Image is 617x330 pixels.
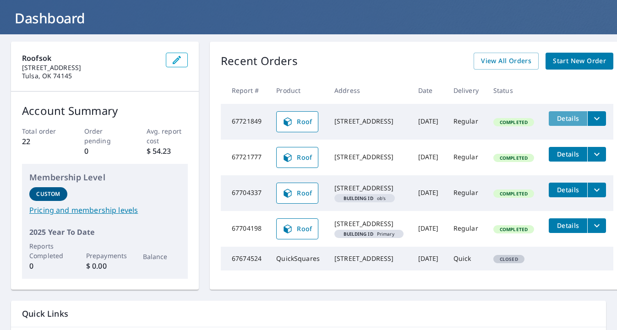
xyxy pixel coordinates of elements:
th: Product [269,77,327,104]
button: filesDropdownBtn-67704198 [587,218,606,233]
p: Custom [36,190,60,198]
span: Details [554,185,582,194]
div: [STREET_ADDRESS] [334,254,404,263]
span: Completed [494,190,533,197]
th: Report # [221,77,269,104]
div: [STREET_ADDRESS] [334,219,404,228]
td: Regular [446,175,486,211]
p: Order pending [84,126,126,146]
button: filesDropdownBtn-67704337 [587,183,606,197]
td: Regular [446,211,486,247]
p: Account Summary [22,103,188,119]
p: 2025 Year To Date [29,227,180,238]
a: View All Orders [474,53,539,70]
th: Date [411,77,446,104]
a: Roof [276,147,318,168]
span: Closed [494,256,524,262]
span: Roof [282,223,312,234]
button: detailsBtn-67721849 [549,111,587,126]
h1: Dashboard [11,9,606,27]
p: 0 [29,260,67,271]
td: [DATE] [411,175,446,211]
span: Details [554,114,582,123]
td: Regular [446,104,486,140]
p: 0 [84,146,126,157]
td: Quick [446,247,486,270]
td: Regular [446,140,486,175]
p: Recent Orders [221,53,298,70]
button: detailsBtn-67721777 [549,147,587,162]
span: ob's [338,196,391,200]
span: Completed [494,155,533,161]
p: Reports Completed [29,241,67,260]
span: Primary [338,232,400,236]
td: 67721777 [221,140,269,175]
a: Roof [276,218,318,239]
button: filesDropdownBtn-67721777 [587,147,606,162]
span: Roof [282,116,312,127]
p: $ 54.23 [147,146,188,157]
th: Status [486,77,541,104]
p: Balance [143,252,181,261]
td: 67674524 [221,247,269,270]
td: [DATE] [411,211,446,247]
span: Completed [494,226,533,233]
span: Details [554,221,582,230]
button: detailsBtn-67704337 [549,183,587,197]
span: Roof [282,188,312,199]
button: detailsBtn-67704198 [549,218,587,233]
a: Roof [276,111,318,132]
em: Building ID [344,196,373,200]
div: [STREET_ADDRESS] [334,184,404,193]
td: [DATE] [411,247,446,270]
div: [STREET_ADDRESS] [334,152,404,162]
th: Delivery [446,77,486,104]
span: Completed [494,119,533,125]
p: $ 0.00 [86,260,124,271]
td: 67704337 [221,175,269,211]
p: Total order [22,126,64,136]
span: Roof [282,152,312,163]
td: 67704198 [221,211,269,247]
td: QuickSquares [269,247,327,270]
p: Tulsa, OK 74145 [22,72,158,80]
td: [DATE] [411,104,446,140]
p: Avg. report cost [147,126,188,146]
th: Address [327,77,411,104]
p: 22 [22,136,64,147]
p: Quick Links [22,308,595,319]
button: filesDropdownBtn-67721849 [587,111,606,126]
p: Membership Level [29,171,180,184]
a: Start New Order [546,53,613,70]
p: Roofsok [22,53,158,64]
p: [STREET_ADDRESS] [22,64,158,72]
a: Pricing and membership levels [29,205,180,216]
span: Details [554,150,582,158]
a: Roof [276,183,318,204]
div: [STREET_ADDRESS] [334,117,404,126]
span: Start New Order [553,55,606,67]
span: View All Orders [481,55,531,67]
em: Building ID [344,232,373,236]
td: 67721849 [221,104,269,140]
td: [DATE] [411,140,446,175]
p: Prepayments [86,251,124,260]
